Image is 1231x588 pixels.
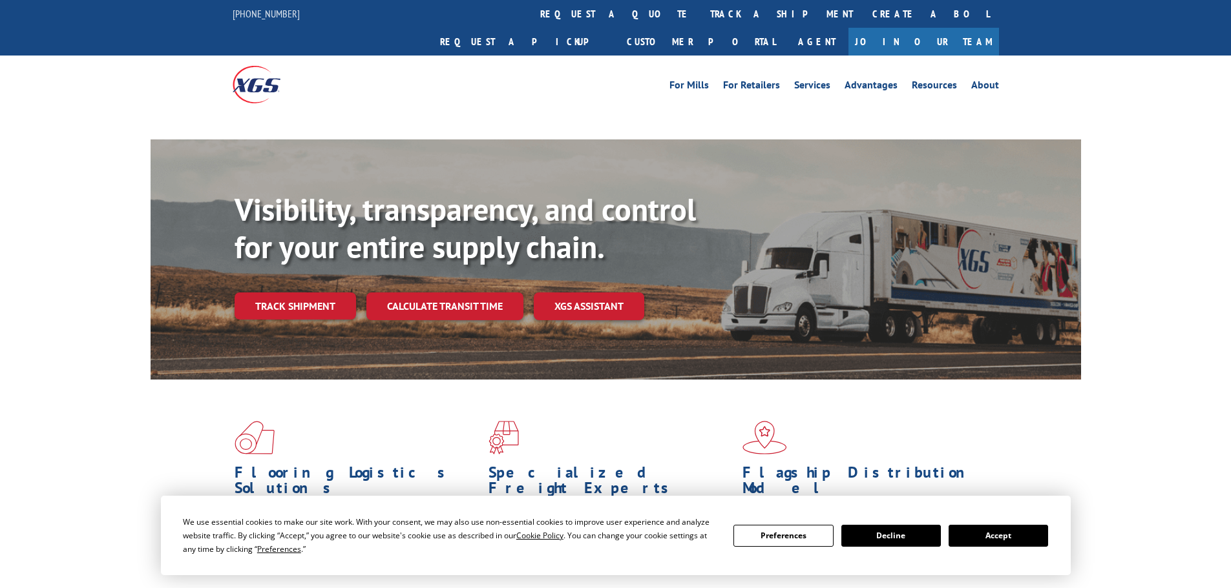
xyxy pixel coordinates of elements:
[785,28,848,56] a: Agent
[516,530,563,541] span: Cookie Policy
[912,80,957,94] a: Resources
[845,80,898,94] a: Advantages
[235,189,696,267] b: Visibility, transparency, and control for your entire supply chain.
[848,28,999,56] a: Join Our Team
[489,465,733,502] h1: Specialized Freight Experts
[794,80,830,94] a: Services
[430,28,617,56] a: Request a pickup
[366,292,523,320] a: Calculate transit time
[971,80,999,94] a: About
[723,80,780,94] a: For Retailers
[742,465,987,502] h1: Flagship Distribution Model
[841,525,941,547] button: Decline
[489,421,519,454] img: xgs-icon-focused-on-flooring-red
[949,525,1048,547] button: Accept
[161,496,1071,575] div: Cookie Consent Prompt
[257,543,301,554] span: Preferences
[235,292,356,319] a: Track shipment
[617,28,785,56] a: Customer Portal
[742,421,787,454] img: xgs-icon-flagship-distribution-model-red
[235,421,275,454] img: xgs-icon-total-supply-chain-intelligence-red
[235,465,479,502] h1: Flooring Logistics Solutions
[233,7,300,20] a: [PHONE_NUMBER]
[183,515,718,556] div: We use essential cookies to make our site work. With your consent, we may also use non-essential ...
[534,292,644,320] a: XGS ASSISTANT
[733,525,833,547] button: Preferences
[669,80,709,94] a: For Mills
